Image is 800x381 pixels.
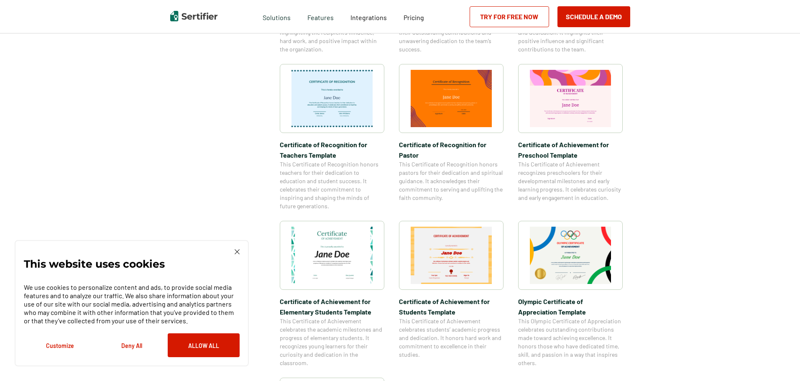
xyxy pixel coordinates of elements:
img: Certificate of Recognition for Teachers Template [291,70,373,127]
a: Integrations [350,11,387,22]
img: Certificate of Achievement for Elementary Students Template [291,227,373,284]
span: Certificate of Achievement for Preschool Template [518,139,623,160]
span: Certificate of Achievement for Students Template [399,296,504,317]
img: Certificate of Recognition for Pastor [411,70,492,127]
p: We use cookies to personalize content and ads, to provide social media features and to analyze ou... [24,283,240,325]
button: Schedule a Demo [557,6,630,27]
span: Certificate of Achievement for Elementary Students Template [280,296,384,317]
img: Certificate of Achievement for Preschool Template [530,70,611,127]
span: This Certificate of Recognition honors pastors for their dedication and spiritual guidance. It ac... [399,160,504,202]
a: Certificate of Achievement for Students TemplateCertificate of Achievement for Students TemplateT... [399,221,504,367]
img: Olympic Certificate of Appreciation​ Template [530,227,611,284]
span: Olympic Certificate of Appreciation​ Template [518,296,623,317]
span: This Certificate of Achievement celebrates the academic milestones and progress of elementary stu... [280,317,384,367]
a: Pricing [404,11,424,22]
a: Try for Free Now [470,6,549,27]
button: Allow All [168,333,240,357]
img: Cookie Popup Close [235,249,240,254]
button: Customize [24,333,96,357]
a: Certificate of Achievement for Elementary Students TemplateCertificate of Achievement for Element... [280,221,384,367]
a: Certificate of Recognition for Teachers TemplateCertificate of Recognition for Teachers TemplateT... [280,64,384,210]
span: This Certificate of Achievement celebrates students’ academic progress and dedication. It honors ... [399,317,504,359]
a: Certificate of Achievement for Preschool TemplateCertificate of Achievement for Preschool Templat... [518,64,623,210]
p: This website uses cookies [24,260,165,268]
span: Pricing [404,13,424,21]
img: Sertifier | Digital Credentialing Platform [170,11,217,21]
img: Certificate of Achievement for Students Template [411,227,492,284]
span: Features [307,11,334,22]
span: This Certificate of Achievement recognizes preschoolers for their developmental milestones and ea... [518,160,623,202]
span: This Certificate of Recognition honors teachers for their dedication to education and student suc... [280,160,384,210]
span: Solutions [263,11,291,22]
span: Certificate of Recognition for Pastor [399,139,504,160]
span: Integrations [350,13,387,21]
button: Deny All [96,333,168,357]
span: This Olympic Certificate of Appreciation celebrates outstanding contributions made toward achievi... [518,317,623,367]
span: Certificate of Recognition for Teachers Template [280,139,384,160]
a: Certificate of Recognition for PastorCertificate of Recognition for PastorThis Certificate of Rec... [399,64,504,210]
a: Olympic Certificate of Appreciation​ TemplateOlympic Certificate of Appreciation​ TemplateThis Ol... [518,221,623,367]
iframe: Chat Widget [758,341,800,381]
